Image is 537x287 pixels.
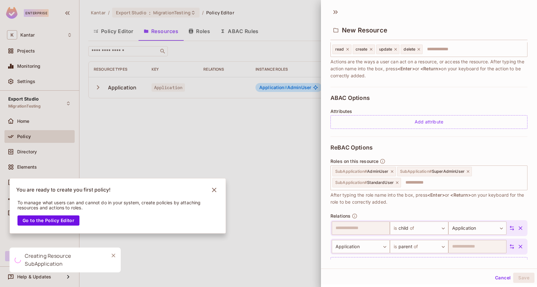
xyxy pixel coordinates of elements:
[401,45,423,54] div: delete
[109,251,118,260] button: Close
[493,273,513,283] button: Cancel
[330,159,378,164] span: Roles on this resource
[17,200,209,210] p: To manage what users can and cannot do in your system, create policies by attaching resources and...
[330,58,527,79] span: Actions are the ways a user can act on a resource, or access the resource. After typing the actio...
[397,167,472,176] div: SubApplication#SuperAdminUser
[330,95,370,101] span: ABAC Options
[398,66,415,71] span: <Enter>
[332,167,396,176] div: SubApplication#AdminUser
[332,240,390,253] div: Application
[400,169,465,174] span: SuperAdminUser
[342,26,387,34] span: New Resource
[356,47,368,52] span: create
[330,115,527,129] div: Add attribute
[420,66,441,71] span: <Return>
[335,169,389,174] span: AdminUser
[427,192,445,198] span: <Enter>
[379,47,392,52] span: update
[353,45,375,54] div: create
[25,252,104,268] div: Creating Resource SubApplication
[330,257,527,271] div: Add Relation
[332,45,351,54] div: read
[335,180,367,185] span: SubApplication #
[400,169,432,174] span: SubApplication #
[412,241,418,252] span: of
[17,215,79,226] button: Go to the Policy Editor
[330,213,350,219] span: Relations
[330,109,352,114] span: Attributes
[332,178,401,187] div: SubApplication#StandardUser
[404,47,415,52] span: delete
[376,45,400,54] div: update
[390,240,448,253] div: parent
[409,223,414,233] span: of
[513,273,534,283] button: Save
[448,221,506,235] div: Application
[394,223,398,233] span: is
[335,169,367,174] span: SubApplication #
[16,187,111,193] p: You are ready to create you first policy!
[390,221,448,235] div: child
[330,192,527,206] span: After typing the role name into the box, press or on your keyboard for the role to be correctly a...
[330,144,373,151] span: ReBAC Options
[450,192,471,198] span: <Return>
[394,241,398,252] span: is
[335,180,394,185] span: StandardUser
[335,47,344,52] span: read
